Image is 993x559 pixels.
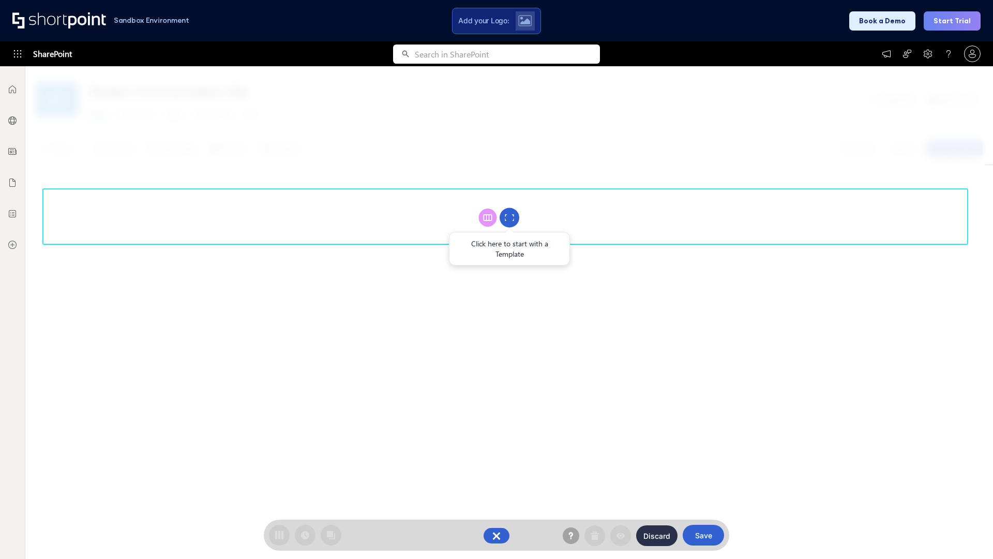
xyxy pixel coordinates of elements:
[636,525,678,546] button: Discard
[33,41,72,66] span: SharePoint
[683,525,724,546] button: Save
[849,11,915,31] button: Book a Demo
[415,45,600,64] input: Search in SharePoint
[458,16,509,25] span: Add your Logo:
[518,15,532,26] img: Upload logo
[114,18,189,23] h1: Sandbox Environment
[941,509,993,559] iframe: Chat Widget
[924,11,981,31] button: Start Trial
